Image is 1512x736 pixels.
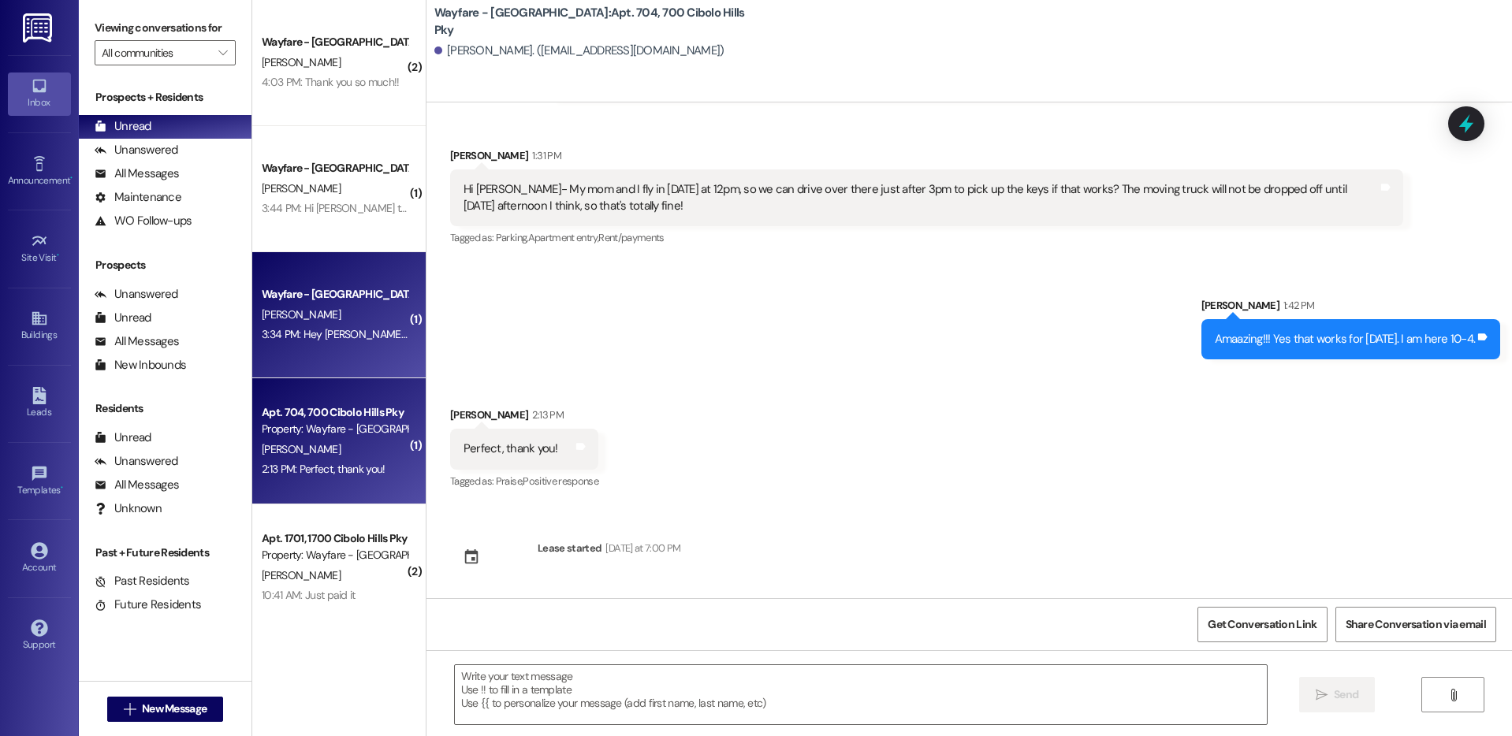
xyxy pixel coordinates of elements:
[262,404,408,421] div: Apt. 704, 700 Cibolo Hills Pky
[1197,607,1327,642] button: Get Conversation Link
[95,310,151,326] div: Unread
[598,231,665,244] span: Rent/payments
[434,43,724,59] div: [PERSON_NAME]. ([EMAIL_ADDRESS][DOMAIN_NAME])
[464,181,1378,215] div: Hi [PERSON_NAME]- My mom and I fly in [DATE] at 12pm, so we can drive over there just after 3pm t...
[95,118,151,135] div: Unread
[1279,297,1314,314] div: 1:42 PM
[262,530,408,547] div: Apt. 1701, 1700 Cibolo Hills Pky
[8,537,71,580] a: Account
[95,453,178,470] div: Unanswered
[8,382,71,425] a: Leads
[450,226,1403,249] div: Tagged as:
[95,477,179,493] div: All Messages
[262,588,356,602] div: 10:41 AM: Just paid it
[124,703,136,716] i: 
[95,500,162,517] div: Unknown
[107,697,224,722] button: New Message
[95,357,186,374] div: New Inbounds
[61,482,63,493] span: •
[95,597,201,613] div: Future Residents
[496,231,528,244] span: Parking ,
[1447,689,1459,701] i: 
[262,442,341,456] span: [PERSON_NAME]
[95,333,179,350] div: All Messages
[262,75,399,89] div: 4:03 PM: Thank you so much!!
[1215,331,1476,348] div: Amaazing!!! Yes that works for [DATE]. I am here 10-4.
[57,250,59,261] span: •
[1346,616,1486,633] span: Share Conversation via email
[528,231,599,244] span: Apartment entry ,
[23,13,55,43] img: ResiDesk Logo
[95,16,236,40] label: Viewing conversations for
[95,286,178,303] div: Unanswered
[1208,616,1316,633] span: Get Conversation Link
[262,286,408,303] div: Wayfare - [GEOGRAPHIC_DATA]
[79,257,251,273] div: Prospects
[79,89,251,106] div: Prospects + Residents
[95,165,179,182] div: All Messages
[1334,686,1358,703] span: Send
[262,421,408,437] div: Property: Wayfare - [GEOGRAPHIC_DATA]
[95,213,192,229] div: WO Follow-ups
[95,429,151,446] div: Unread
[8,460,71,503] a: Templates •
[8,305,71,348] a: Buildings
[262,327,996,341] div: 3:34 PM: Hey [PERSON_NAME]. Thanks for checking in. I ended up going another route regarding my m...
[79,400,251,417] div: Residents
[523,474,598,488] span: Positive response
[8,228,71,270] a: Site Visit •
[79,545,251,561] div: Past + Future Residents
[95,142,178,158] div: Unanswered
[102,40,210,65] input: All communities
[262,181,341,195] span: [PERSON_NAME]
[218,46,227,59] i: 
[601,540,680,556] div: [DATE] at 7:00 PM
[262,307,341,322] span: [PERSON_NAME]
[262,160,408,177] div: Wayfare - [GEOGRAPHIC_DATA]
[528,147,560,164] div: 1:31 PM
[1299,677,1376,712] button: Send
[450,407,598,429] div: [PERSON_NAME]
[450,147,1403,169] div: [PERSON_NAME]
[464,440,558,457] div: Perfect, thank you!
[262,568,341,582] span: [PERSON_NAME]
[450,470,598,493] div: Tagged as:
[95,573,190,589] div: Past Residents
[1201,297,1501,319] div: [PERSON_NAME]
[262,34,408,50] div: Wayfare - [GEOGRAPHIC_DATA]
[262,462,385,476] div: 2:13 PM: Perfect, thank you!
[70,173,73,184] span: •
[95,189,181,206] div: Maintenance
[1335,607,1496,642] button: Share Conversation via email
[8,615,71,657] a: Support
[8,72,71,115] a: Inbox
[262,201,620,215] div: 3:44 PM: Hi [PERSON_NAME] thanks for following up I settled on another place
[262,55,341,69] span: [PERSON_NAME]
[1316,689,1328,701] i: 
[142,701,207,717] span: New Message
[538,540,602,556] div: Lease started
[496,474,523,488] span: Praise ,
[434,5,750,39] b: Wayfare - [GEOGRAPHIC_DATA]: Apt. 704, 700 Cibolo Hills Pky
[528,407,563,423] div: 2:13 PM
[262,547,408,563] div: Property: Wayfare - [GEOGRAPHIC_DATA]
